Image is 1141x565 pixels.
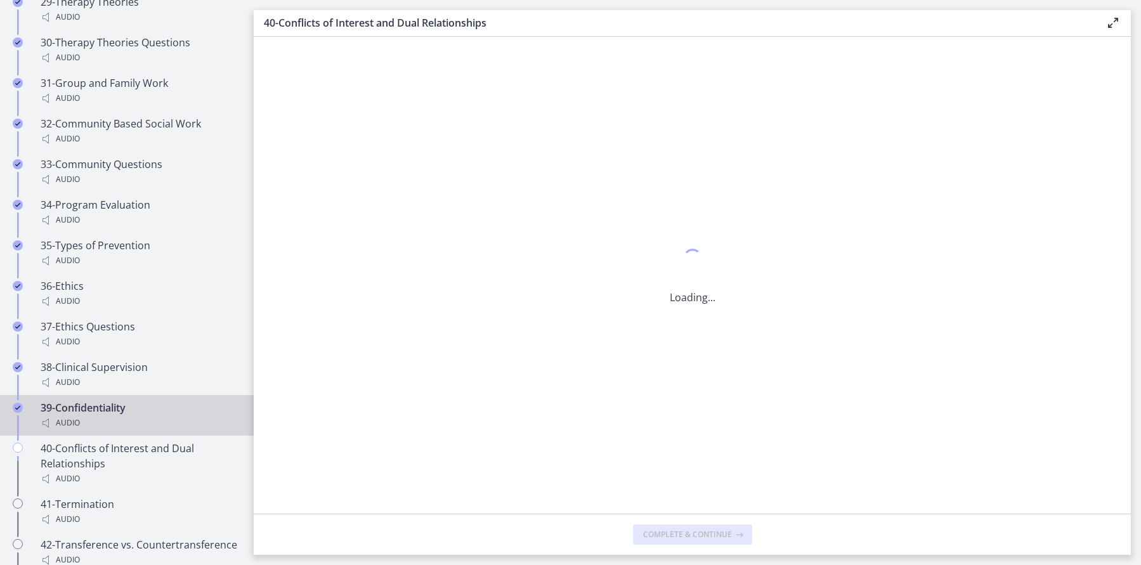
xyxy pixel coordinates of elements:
[41,512,238,527] div: Audio
[41,360,238,390] div: 38-Clinical Supervision
[41,75,238,106] div: 31-Group and Family Work
[264,15,1085,30] h3: 40-Conflicts of Interest and Dual Relationships
[670,290,715,305] p: Loading...
[41,238,238,268] div: 35-Types of Prevention
[633,524,752,545] button: Complete & continue
[41,400,238,431] div: 39-Confidentiality
[643,529,732,540] span: Complete & continue
[41,294,238,309] div: Audio
[41,441,238,486] div: 40-Conflicts of Interest and Dual Relationships
[41,157,238,187] div: 33-Community Questions
[13,200,23,210] i: Completed
[41,415,238,431] div: Audio
[13,362,23,372] i: Completed
[13,119,23,129] i: Completed
[41,10,238,25] div: Audio
[41,50,238,65] div: Audio
[670,245,715,275] div: 1
[41,497,238,527] div: 41-Termination
[41,253,238,268] div: Audio
[13,403,23,413] i: Completed
[13,321,23,332] i: Completed
[41,212,238,228] div: Audio
[41,116,238,146] div: 32-Community Based Social Work
[41,197,238,228] div: 34-Program Evaluation
[41,278,238,309] div: 36-Ethics
[13,281,23,291] i: Completed
[41,319,238,349] div: 37-Ethics Questions
[13,37,23,48] i: Completed
[41,172,238,187] div: Audio
[41,91,238,106] div: Audio
[13,78,23,88] i: Completed
[41,471,238,486] div: Audio
[13,159,23,169] i: Completed
[41,334,238,349] div: Audio
[41,35,238,65] div: 30-Therapy Theories Questions
[41,131,238,146] div: Audio
[41,375,238,390] div: Audio
[13,240,23,250] i: Completed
